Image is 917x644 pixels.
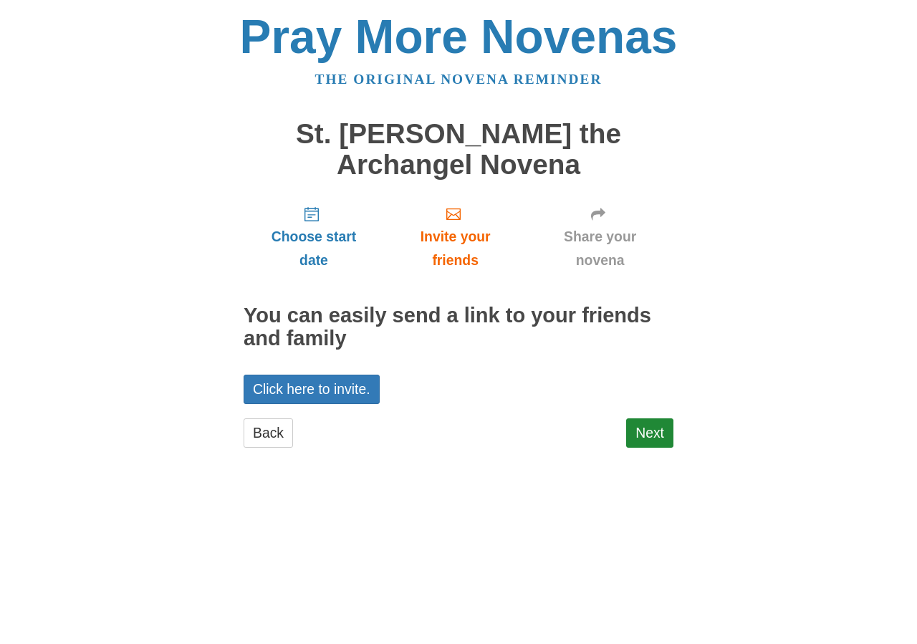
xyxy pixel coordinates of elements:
[240,10,678,63] a: Pray More Novenas
[626,418,673,448] a: Next
[244,194,384,279] a: Choose start date
[315,72,602,87] a: The original novena reminder
[244,375,380,404] a: Click here to invite.
[527,194,673,279] a: Share your novena
[244,119,673,180] h1: St. [PERSON_NAME] the Archangel Novena
[398,225,512,272] span: Invite your friends
[244,418,293,448] a: Back
[244,304,673,350] h2: You can easily send a link to your friends and family
[258,225,370,272] span: Choose start date
[384,194,527,279] a: Invite your friends
[541,225,659,272] span: Share your novena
